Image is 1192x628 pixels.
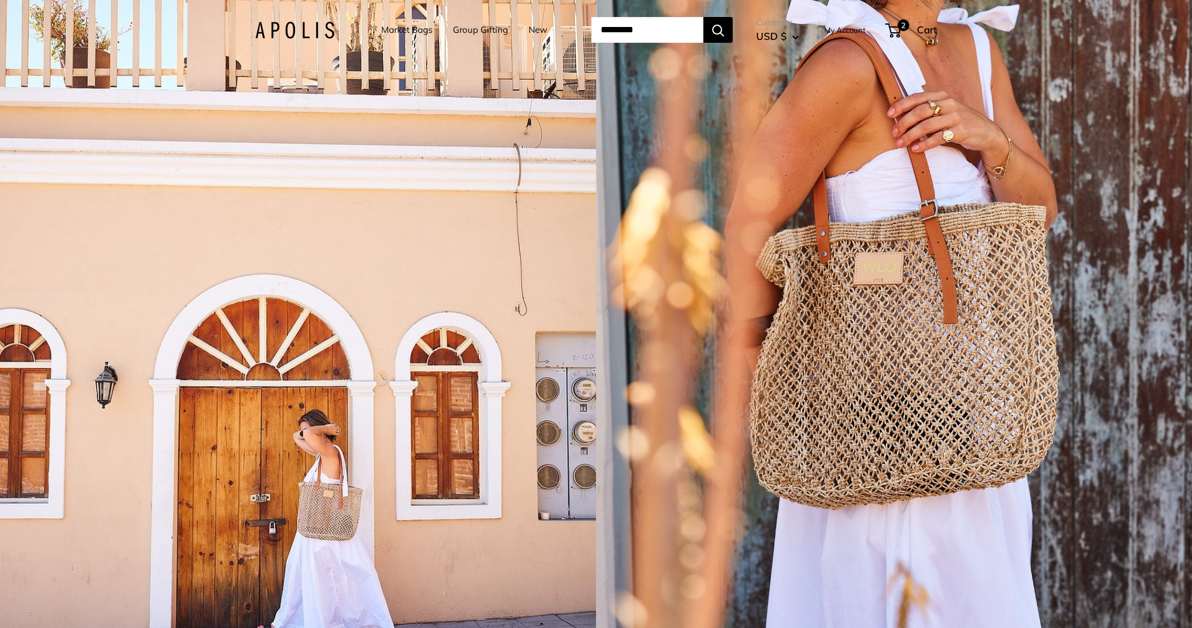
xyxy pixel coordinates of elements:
button: USD $ [756,27,799,46]
a: New [529,22,547,38]
a: Group Gifting [453,22,508,38]
a: My Account [824,23,866,37]
a: Market Bags [381,22,432,38]
span: Cart [917,23,937,36]
span: Currency [756,14,799,30]
input: Search... [591,17,703,43]
a: 2 Cart [886,21,937,39]
span: USD $ [756,30,787,42]
img: Apolis [255,22,334,39]
button: Search [703,17,733,43]
span: 2 [898,19,909,31]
